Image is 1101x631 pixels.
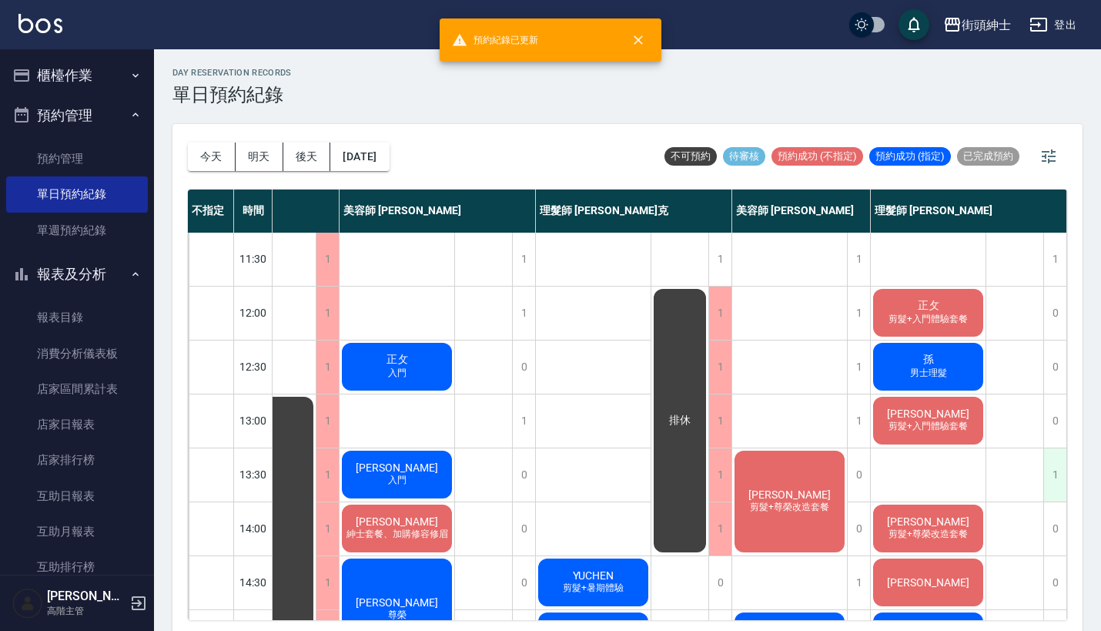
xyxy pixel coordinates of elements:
[234,232,273,286] div: 11:30
[234,448,273,502] div: 13:30
[899,9,929,40] button: save
[6,254,148,294] button: 報表及分析
[560,582,627,595] span: 剪髮+暑期體驗
[962,15,1011,35] div: 街頭紳士
[847,502,870,555] div: 0
[847,394,870,448] div: 1
[871,190,1067,233] div: 理髮師 [PERSON_NAME]
[6,96,148,136] button: 預約管理
[188,143,236,171] button: 今天
[234,555,273,609] div: 14:30
[708,287,731,340] div: 1
[957,149,1019,163] span: 已完成預約
[172,68,292,78] h2: day Reservation records
[236,143,283,171] button: 明天
[920,353,937,367] span: 孫
[234,190,273,233] div: 時間
[316,502,339,555] div: 1
[512,394,535,448] div: 1
[6,300,148,335] a: 報表目錄
[1043,556,1066,609] div: 0
[6,514,148,549] a: 互助月報表
[6,478,148,514] a: 互助日報表
[316,233,339,286] div: 1
[745,488,834,501] span: [PERSON_NAME]
[885,420,971,433] span: 剪髮+入門體驗套餐
[6,141,148,176] a: 預約管理
[512,341,535,394] div: 0
[847,287,870,340] div: 1
[708,448,731,502] div: 1
[6,371,148,407] a: 店家區間累計表
[234,394,273,448] div: 13:00
[621,23,655,57] button: close
[353,596,441,609] span: [PERSON_NAME]
[47,604,125,618] p: 高階主管
[6,176,148,212] a: 單日預約紀錄
[452,32,538,48] span: 預約紀錄已更新
[316,287,339,340] div: 1
[708,341,731,394] div: 1
[907,367,950,380] span: 男士理髮
[1043,287,1066,340] div: 0
[915,299,942,313] span: 正攵
[885,528,971,541] span: 剪髮+尊榮改造套餐
[747,501,832,514] span: 剪髮+尊榮改造套餐
[383,353,411,367] span: 正攵
[6,549,148,585] a: 互助排行榜
[708,394,731,448] div: 1
[330,143,389,171] button: [DATE]
[884,515,972,528] span: [PERSON_NAME]
[6,213,148,248] a: 單週預約紀錄
[1043,341,1066,394] div: 0
[723,149,765,163] span: 待審核
[6,442,148,478] a: 店家排行榜
[343,528,451,541] span: 紳士套餐、加購修容修眉
[708,233,731,286] div: 1
[353,515,441,528] span: [PERSON_NAME]
[385,367,410,380] span: 入門
[512,502,535,555] div: 0
[12,588,43,619] img: Person
[6,407,148,442] a: 店家日報表
[884,576,972,589] span: [PERSON_NAME]
[708,556,731,609] div: 0
[6,336,148,371] a: 消費分析儀表板
[316,394,339,448] div: 1
[316,341,339,394] div: 1
[664,149,717,163] span: 不可預約
[885,313,971,326] span: 剪髮+入門體驗套餐
[234,286,273,340] div: 12:00
[512,233,535,286] div: 1
[6,55,148,96] button: 櫃檯作業
[512,448,535,502] div: 0
[353,462,441,474] span: [PERSON_NAME]
[188,190,234,233] div: 不指定
[847,341,870,394] div: 1
[316,448,339,502] div: 1
[1043,233,1066,286] div: 1
[847,448,870,502] div: 0
[283,143,331,171] button: 後天
[234,502,273,555] div: 14:00
[340,190,536,233] div: 美容師 [PERSON_NAME]
[47,589,125,604] h5: [PERSON_NAME]
[884,408,972,420] span: [PERSON_NAME]
[847,233,870,286] div: 1
[512,556,535,609] div: 0
[869,149,951,163] span: 預約成功 (指定)
[666,414,694,428] span: 排休
[385,474,410,487] span: 入門
[847,556,870,609] div: 1
[385,609,410,622] span: 尊榮
[570,569,617,582] span: YUCHEN
[316,556,339,609] div: 1
[1043,448,1066,502] div: 1
[18,14,62,33] img: Logo
[708,502,731,555] div: 1
[234,340,273,394] div: 12:30
[771,149,863,163] span: 預約成功 (不指定)
[512,287,535,340] div: 1
[1043,394,1066,448] div: 0
[732,190,871,233] div: 美容師 [PERSON_NAME]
